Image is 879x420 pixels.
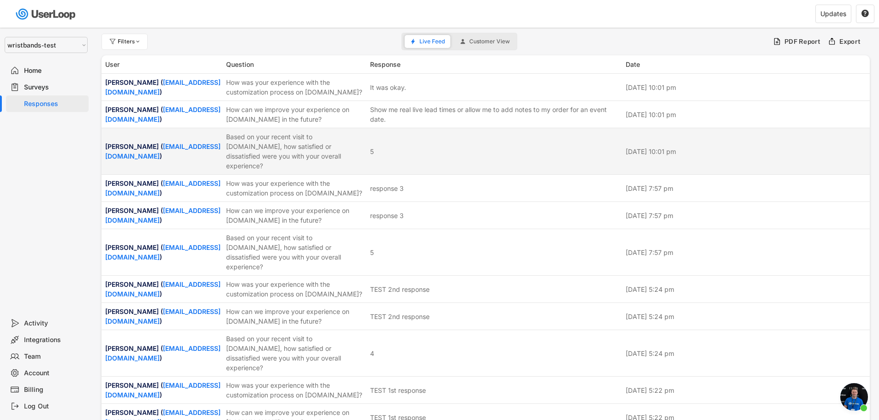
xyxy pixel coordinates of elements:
[784,37,821,46] div: PDF Report
[626,349,867,358] div: [DATE] 5:24 pm
[105,105,221,124] div: [PERSON_NAME] ( )
[24,336,85,344] div: Integrations
[24,83,85,92] div: Surveys
[105,343,221,363] div: [PERSON_NAME] ( )
[105,178,221,198] div: [PERSON_NAME] ( )
[24,66,85,75] div: Home
[370,385,426,395] div: TEST 1st response
[226,380,365,400] div: How was your experience with the customization process on [DOMAIN_NAME]?
[405,35,450,48] button: Live Feed
[454,35,515,48] button: Customer View
[105,142,221,161] div: [PERSON_NAME] ( )
[840,383,868,411] a: Open chat
[226,307,365,326] div: How can we improve your experience on [DOMAIN_NAME] in the future?
[626,110,867,119] div: [DATE] 10:01 pm
[226,59,365,69] div: Question
[24,385,85,394] div: Billing
[370,211,404,220] div: response 3
[105,142,221,160] a: [EMAIL_ADDRESS][DOMAIN_NAME]
[370,284,430,294] div: TEST 2nd response
[370,147,374,156] div: 5
[419,39,445,44] span: Live Feed
[626,183,867,193] div: [DATE] 7:57 pm
[861,10,869,18] button: 
[105,280,221,298] a: [EMAIL_ADDRESS][DOMAIN_NAME]
[24,100,85,108] div: Responses
[626,59,867,69] div: Date
[105,308,221,325] a: [EMAIL_ADDRESS][DOMAIN_NAME]
[24,352,85,361] div: Team
[469,39,510,44] span: Customer View
[626,284,867,294] div: [DATE] 5:24 pm
[626,83,867,92] div: [DATE] 10:01 pm
[105,179,221,197] a: [EMAIL_ADDRESS][DOMAIN_NAME]
[226,77,365,97] div: How was your experience with the customization process on [DOMAIN_NAME]?
[370,59,620,69] div: Response
[105,106,221,123] a: [EMAIL_ADDRESS][DOMAIN_NAME]
[14,5,79,24] img: userloop-logo-01.svg
[626,147,867,156] div: [DATE] 10:01 pm
[105,243,221,261] a: [EMAIL_ADDRESS][DOMAIN_NAME]
[370,183,404,193] div: response 3
[626,385,867,395] div: [DATE] 5:22 pm
[105,307,221,326] div: [PERSON_NAME] ( )
[105,381,221,399] a: [EMAIL_ADDRESS][DOMAIN_NAME]
[105,344,221,362] a: [EMAIL_ADDRESS][DOMAIN_NAME]
[105,380,221,400] div: [PERSON_NAME] ( )
[105,78,221,96] a: [EMAIL_ADDRESS][DOMAIN_NAME]
[105,207,221,224] a: [EMAIL_ADDRESS][DOMAIN_NAME]
[370,349,374,358] div: 4
[226,206,365,225] div: How can we improve your experience on [DOMAIN_NAME] in the future?
[626,211,867,220] div: [DATE] 7:57 pm
[626,312,867,321] div: [DATE] 5:24 pm
[24,319,85,328] div: Activity
[370,105,620,124] div: Show me real live lead times or allow me to add notes to my order for an event date.
[839,37,861,46] div: Export
[118,39,142,44] div: Filters
[226,105,365,124] div: How can we improve your experience on [DOMAIN_NAME] in the future?
[105,59,221,69] div: User
[226,178,365,198] div: How was your experience with the customization process on [DOMAIN_NAME]?
[105,279,221,299] div: [PERSON_NAME] ( )
[226,132,365,171] div: Based on your recent visit to [DOMAIN_NAME], how satisfied or dissatisfied were you with your ove...
[24,369,85,378] div: Account
[626,248,867,257] div: [DATE] 7:57 pm
[370,83,406,92] div: It was okay.
[105,206,221,225] div: [PERSON_NAME] ( )
[370,312,430,321] div: TEST 2nd response
[24,402,85,411] div: Log Out
[226,233,365,272] div: Based on your recent visit to [DOMAIN_NAME], how satisfied or dissatisfied were you with your ove...
[226,279,365,299] div: How was your experience with the customization process on [DOMAIN_NAME]?
[370,248,374,257] div: 5
[226,334,365,373] div: Based on your recent visit to [DOMAIN_NAME], how satisfied or dissatisfied were you with your ove...
[820,11,846,17] div: Updates
[105,243,221,262] div: [PERSON_NAME] ( )
[105,77,221,97] div: [PERSON_NAME] ( )
[861,9,869,18] text: 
